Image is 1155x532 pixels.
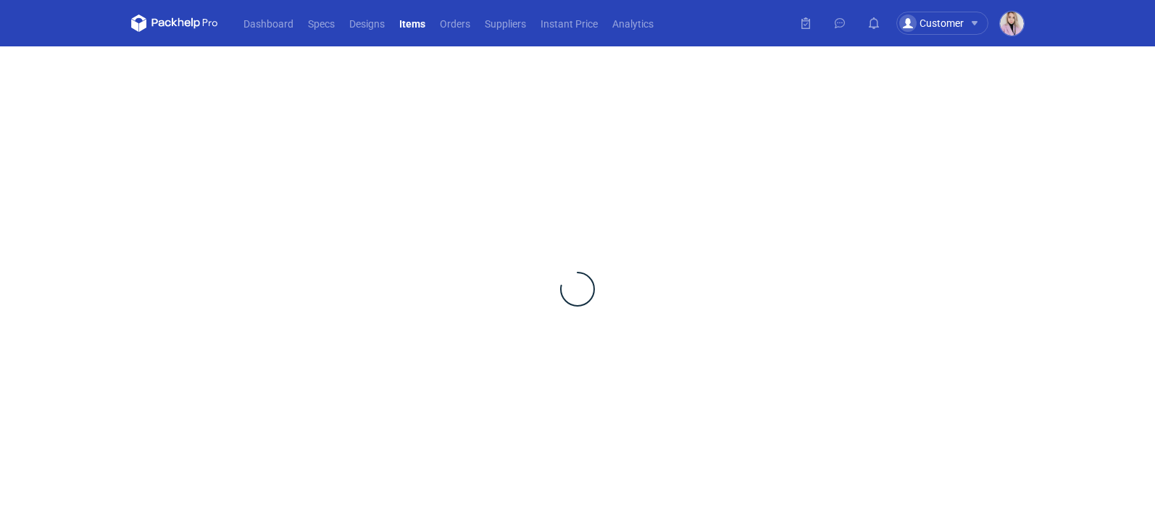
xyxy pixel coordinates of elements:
a: Designs [342,14,392,32]
button: Customer [896,12,1000,35]
a: Analytics [605,14,661,32]
a: Orders [433,14,478,32]
a: Instant Price [533,14,605,32]
svg: Packhelp Pro [131,14,218,32]
a: Specs [301,14,342,32]
img: Klaudia Wiśniewska [1000,12,1024,36]
a: Items [392,14,433,32]
a: Dashboard [236,14,301,32]
a: Suppliers [478,14,533,32]
div: Customer [899,14,964,32]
